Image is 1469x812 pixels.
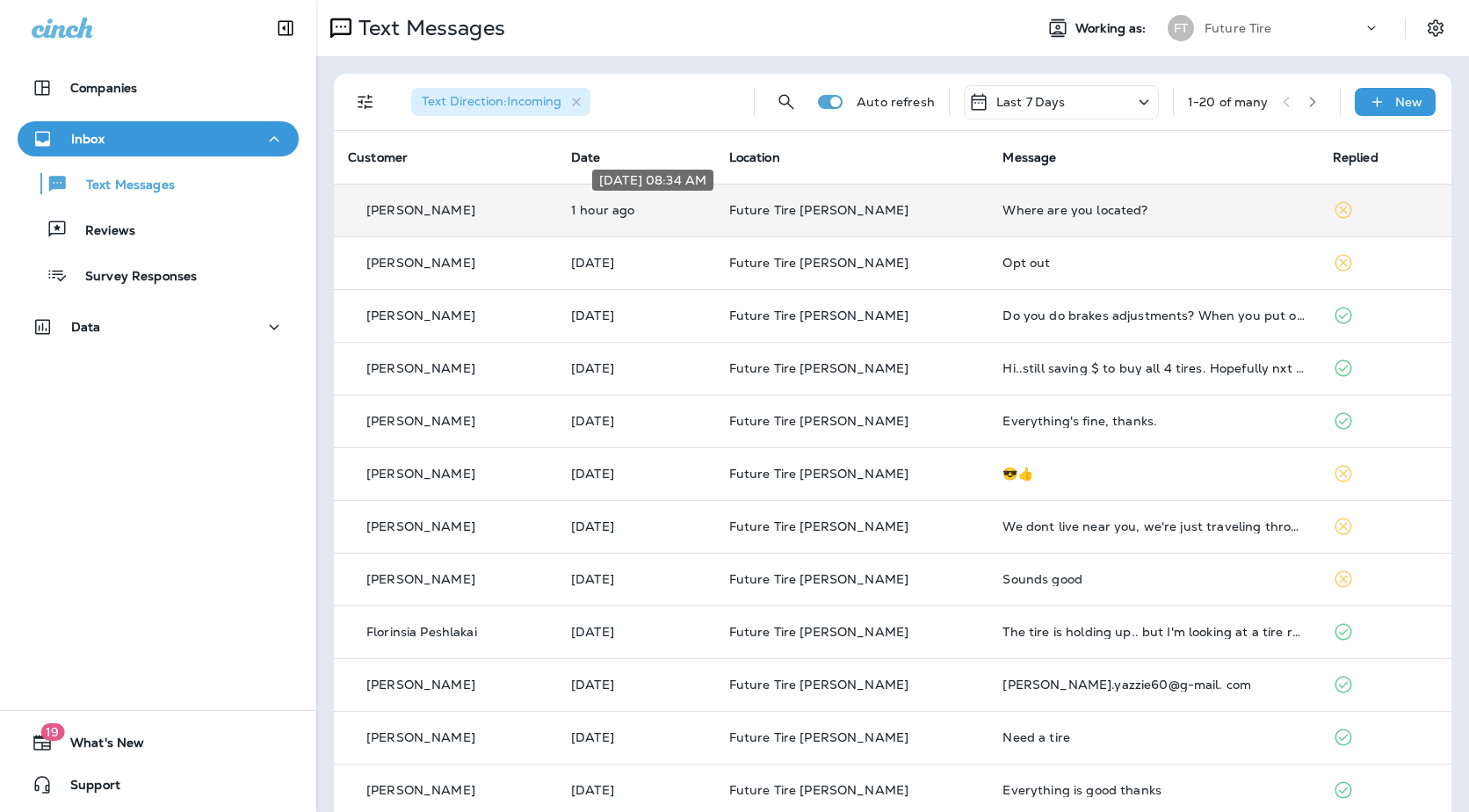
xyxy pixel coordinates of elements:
[571,572,701,586] p: Oct 3, 2025 07:18 AM
[366,203,475,217] p: [PERSON_NAME]
[18,165,299,202] button: Text Messages
[1002,519,1304,533] div: We dont live near you, we're just traveling through. Please remove me from your list.
[729,149,780,165] span: Location
[40,723,64,741] span: 19
[18,121,299,156] button: Inbox
[729,466,909,482] span: Future Tire [PERSON_NAME]
[1002,149,1056,165] span: Message
[18,309,299,344] button: Data
[69,178,175,194] p: Text Messages
[857,95,935,109] p: Auto refresh
[571,308,701,323] p: Oct 8, 2025 01:50 PM
[729,729,909,745] span: Future Tire [PERSON_NAME]
[366,256,475,270] p: [PERSON_NAME]
[571,625,701,639] p: Oct 2, 2025 07:04 PM
[1395,95,1422,109] p: New
[366,308,475,323] p: [PERSON_NAME]
[729,677,909,692] span: Future Tire [PERSON_NAME]
[366,414,475,428] p: [PERSON_NAME]
[18,70,299,105] button: Companies
[1002,414,1304,428] div: Everything's fine, thanks.
[729,782,909,798] span: Future Tire [PERSON_NAME]
[53,778,120,799] span: Support
[571,361,701,375] p: Oct 8, 2025 08:17 AM
[729,202,909,218] span: Future Tire [PERSON_NAME]
[68,269,197,286] p: Survey Responses
[1002,203,1304,217] div: Where are you located?
[1002,572,1304,586] div: Sounds good
[729,360,909,376] span: Future Tire [PERSON_NAME]
[68,223,135,240] p: Reviews
[1002,625,1304,639] div: The tire is holding up.. but I'm looking at a tire rotation and maybe recheck the engine oil
[729,413,909,429] span: Future Tire [PERSON_NAME]
[1002,361,1304,375] div: Hi..still saving $ to buy all 4 tires. Hopefully nxt mo.
[422,93,561,109] span: Text Direction : Incoming
[571,256,701,270] p: Oct 9, 2025 09:15 AM
[366,678,475,692] p: [PERSON_NAME]
[1002,256,1304,270] div: Opt out
[71,132,105,146] p: Inbox
[366,730,475,744] p: [PERSON_NAME]
[1002,467,1304,481] div: 😎👍
[18,767,299,802] button: Support
[1002,730,1304,744] div: Need a tire
[53,736,144,757] span: What's New
[348,84,383,120] button: Filters
[70,81,137,95] p: Companies
[729,624,909,640] span: Future Tire [PERSON_NAME]
[571,730,701,744] p: Oct 1, 2025 11:50 AM
[571,203,701,217] p: Oct 10, 2025 08:34 AM
[1002,678,1304,692] div: tom.yazzie60@g-mail. com
[366,361,475,375] p: [PERSON_NAME]
[71,320,101,334] p: Data
[351,15,505,41] p: Text Messages
[729,255,909,271] span: Future Tire [PERSON_NAME]
[571,783,701,797] p: Sep 30, 2025 09:51 AM
[592,170,713,191] div: [DATE] 08:34 AM
[1168,15,1194,41] div: FT
[261,11,310,46] button: Collapse Sidebar
[366,467,475,481] p: [PERSON_NAME]
[18,211,299,248] button: Reviews
[571,414,701,428] p: Oct 7, 2025 08:25 AM
[1075,21,1150,36] span: Working as:
[1420,12,1451,44] button: Settings
[348,149,408,165] span: Customer
[729,518,909,534] span: Future Tire [PERSON_NAME]
[1188,95,1269,109] div: 1 - 20 of many
[1002,783,1304,797] div: Everything is good thanks
[366,572,475,586] p: [PERSON_NAME]
[366,625,477,639] p: Florinsia Peshlakai
[1002,308,1304,323] div: Do you do brakes adjustments? When you put on the brakes, it shacks.
[1205,21,1272,35] p: Future Tire
[571,467,701,481] p: Oct 6, 2025 08:08 AM
[571,149,601,165] span: Date
[1333,149,1379,165] span: Replied
[366,783,475,797] p: [PERSON_NAME]
[729,571,909,587] span: Future Tire [PERSON_NAME]
[18,725,299,760] button: 19What's New
[571,519,701,533] p: Oct 4, 2025 12:21 PM
[729,308,909,323] span: Future Tire [PERSON_NAME]
[571,678,701,692] p: Oct 1, 2025 02:06 PM
[18,257,299,294] button: Survey Responses
[411,88,590,116] div: Text Direction:Incoming
[996,95,1066,109] p: Last 7 Days
[366,519,475,533] p: [PERSON_NAME]
[769,84,804,120] button: Search Messages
